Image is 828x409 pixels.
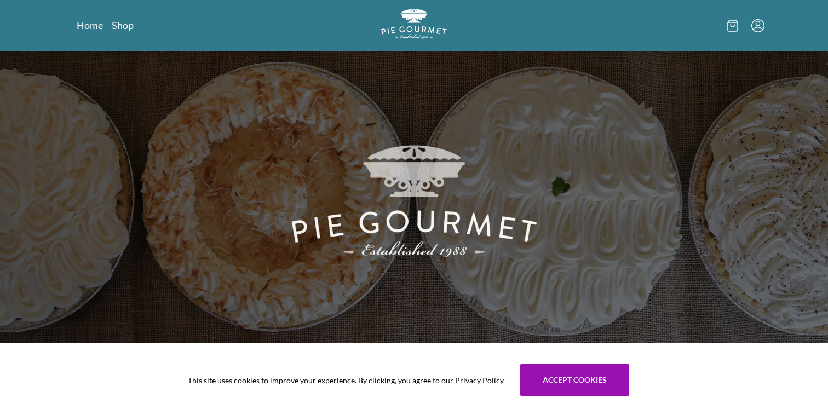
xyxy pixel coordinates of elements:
[381,9,447,39] img: logo
[77,19,103,32] a: Home
[188,375,505,386] span: This site uses cookies to improve your experience. By clicking, you agree to our Privacy Policy.
[112,19,134,32] a: Shop
[381,9,447,42] a: Logo
[520,364,629,396] button: Accept cookies
[751,19,764,32] button: Menu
